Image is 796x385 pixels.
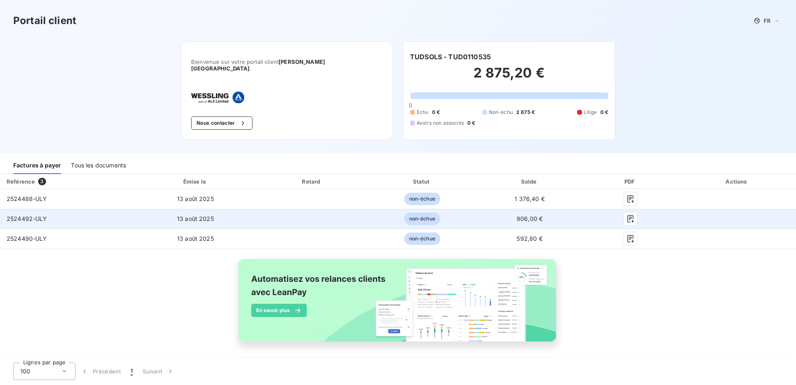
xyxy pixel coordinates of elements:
[7,195,47,202] span: 2524488-ULY
[136,177,255,186] div: Émise le
[417,119,464,127] span: Avoirs non associés
[514,195,545,202] span: 1 376,40 €
[404,232,440,245] span: non-échue
[126,363,138,380] button: 1
[258,177,366,186] div: Retard
[7,215,47,222] span: 2524492-ULY
[7,178,35,185] div: Référence
[71,157,126,174] div: Tous les documents
[13,157,61,174] div: Factures à payer
[409,102,412,109] span: 0
[191,58,325,72] span: [PERSON_NAME] [GEOGRAPHIC_DATA]
[600,109,608,116] span: 0 €
[13,13,76,28] h3: Portail client
[680,177,794,186] div: Actions
[410,65,608,90] h2: 2 875,20 €
[138,363,180,380] button: Suivant
[764,17,770,24] span: FR
[516,109,535,116] span: 2 875 €
[191,58,383,72] span: Bienvenue sur votre portail client .
[369,177,475,186] div: Statut
[417,109,429,116] span: Échu
[467,119,475,127] span: 0 €
[131,367,133,375] span: 1
[75,363,126,380] button: Précédent
[410,52,491,62] h6: TUDSOLS - TUD0110535
[20,367,30,375] span: 100
[231,254,565,356] img: banner
[584,109,597,116] span: Litige
[432,109,440,116] span: 0 €
[517,235,542,242] span: 592,80 €
[191,92,244,103] img: Company logo
[489,109,513,116] span: Non-échu
[404,193,440,205] span: non-échue
[38,178,46,185] span: 3
[7,235,47,242] span: 2524490-ULY
[404,213,440,225] span: non-échue
[177,235,214,242] span: 13 août 2025
[478,177,581,186] div: Solde
[191,116,252,130] button: Nous contacter
[177,215,214,222] span: 13 août 2025
[177,195,214,202] span: 13 août 2025
[517,215,543,222] span: 906,00 €
[585,177,677,186] div: PDF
